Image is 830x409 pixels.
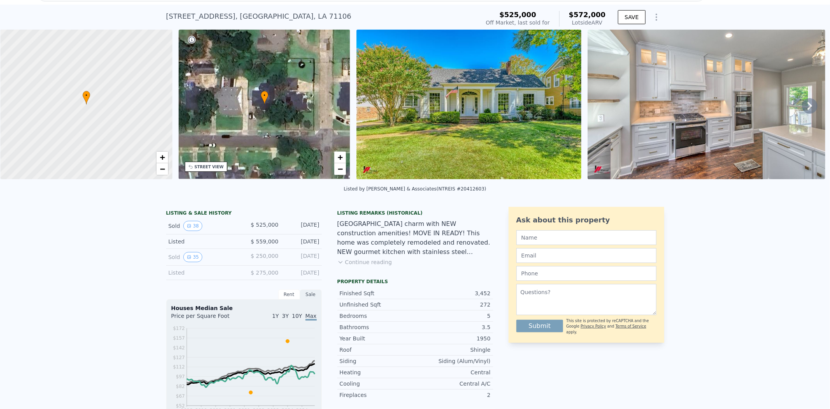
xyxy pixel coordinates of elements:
img: Sale: 43948270 Parcel: 32689900 [588,30,825,179]
span: 10Y [292,313,302,319]
div: Ask about this property [516,215,656,226]
div: Listed [168,269,238,277]
input: Name [516,230,656,245]
tspan: $67 [176,393,185,399]
div: Property details [337,279,493,285]
span: $ 250,000 [251,253,278,259]
div: Heating [340,368,415,376]
a: Zoom in [334,152,346,163]
tspan: $82 [176,384,185,389]
span: + [338,152,343,162]
div: [DATE] [285,269,319,277]
div: Listed [168,238,238,245]
button: Show Options [649,9,664,25]
tspan: $112 [173,365,185,370]
tspan: $157 [173,335,185,341]
div: Central A/C [415,380,491,388]
div: [DATE] [285,238,319,245]
span: • [82,92,90,99]
span: $ 525,000 [251,222,278,228]
div: • [82,91,90,104]
div: Sold [168,221,238,231]
div: Rent [278,289,300,300]
div: Central [415,368,491,376]
button: Submit [516,320,563,332]
div: Fireplaces [340,391,415,399]
span: 1Y [272,313,279,319]
div: [STREET_ADDRESS] , [GEOGRAPHIC_DATA] , LA 71106 [166,11,351,22]
div: STREET VIEW [195,164,224,170]
input: Phone [516,266,656,281]
div: Houses Median Sale [171,304,317,312]
button: View historical data [183,221,202,231]
div: Price per Square Foot [171,312,244,324]
tspan: $52 [176,403,185,409]
button: Continue reading [337,258,392,266]
div: 3.5 [415,323,491,331]
img: Sale: 43948270 Parcel: 32689900 [356,30,581,179]
a: Zoom out [156,163,168,175]
div: Roof [340,346,415,354]
span: $ 559,000 [251,238,278,245]
div: Bedrooms [340,312,415,320]
div: 3,452 [415,289,491,297]
tspan: $172 [173,326,185,331]
tspan: $127 [173,355,185,360]
div: Year Built [340,335,415,342]
div: Shingle [415,346,491,354]
div: Off Market, last sold for [486,19,550,26]
div: Bathrooms [340,323,415,331]
span: $572,000 [569,11,606,19]
div: Cooling [340,380,415,388]
div: [DATE] [285,221,319,231]
a: Privacy Policy [581,324,606,328]
div: Siding [340,357,415,365]
span: − [338,164,343,174]
div: 272 [415,301,491,309]
button: SAVE [618,10,645,24]
button: View historical data [183,252,202,262]
div: Sale [300,289,322,300]
div: This site is protected by reCAPTCHA and the Google and apply. [566,318,656,335]
div: [GEOGRAPHIC_DATA] charm with NEW construction amenities! MOVE IN READY! This home was completely ... [337,219,493,257]
span: Max [305,313,317,321]
span: + [160,152,165,162]
a: Zoom out [334,163,346,175]
div: Siding (Alum/Vinyl) [415,357,491,365]
div: Sold [168,252,238,262]
div: • [261,91,268,104]
div: 5 [415,312,491,320]
div: 2 [415,391,491,399]
input: Email [516,248,656,263]
div: Finished Sqft [340,289,415,297]
tspan: $97 [176,374,185,379]
span: $525,000 [499,11,536,19]
div: Lotside ARV [569,19,606,26]
div: LISTING & SALE HISTORY [166,210,322,218]
span: • [261,92,268,99]
tspan: $142 [173,345,185,351]
div: Unfinished Sqft [340,301,415,309]
div: Listing Remarks (Historical) [337,210,493,216]
div: [DATE] [285,252,319,262]
div: Listed by [PERSON_NAME] & Associates (NTREIS #20412603) [344,186,486,192]
div: 1950 [415,335,491,342]
span: 3Y [282,313,289,319]
a: Terms of Service [616,324,646,328]
span: − [160,164,165,174]
a: Zoom in [156,152,168,163]
span: $ 275,000 [251,270,278,276]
